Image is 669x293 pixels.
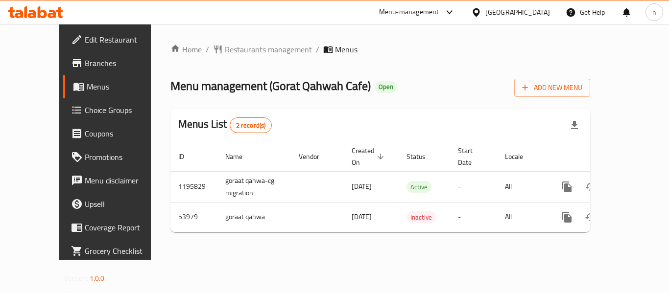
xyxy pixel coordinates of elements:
[170,202,217,232] td: 53979
[85,128,163,139] span: Coupons
[335,44,358,55] span: Menus
[563,113,586,137] div: Export file
[85,222,163,233] span: Coverage Report
[63,51,171,75] a: Branches
[450,202,497,232] td: -
[170,44,202,55] a: Home
[548,142,657,172] th: Actions
[406,181,431,193] span: Active
[63,216,171,239] a: Coverage Report
[63,75,171,98] a: Menus
[522,82,582,94] span: Add New Menu
[64,272,88,285] span: Version:
[85,151,163,163] span: Promotions
[63,192,171,216] a: Upsell
[213,44,312,55] a: Restaurants management
[63,28,171,51] a: Edit Restaurant
[579,175,602,199] button: Change Status
[652,7,656,18] span: n
[63,98,171,122] a: Choice Groups
[63,169,171,192] a: Menu disclaimer
[170,75,371,97] span: Menu management ( Gorat Qahwah Cafe )
[178,151,197,162] span: ID
[497,171,548,202] td: All
[206,44,209,55] li: /
[406,181,431,193] div: Active
[170,44,590,55] nav: breadcrumb
[85,198,163,210] span: Upsell
[85,104,163,116] span: Choice Groups
[170,142,657,232] table: enhanced table
[485,7,550,18] div: [GEOGRAPHIC_DATA]
[230,121,272,130] span: 2 record(s)
[579,205,602,229] button: Change Status
[299,151,332,162] span: Vendor
[87,81,163,92] span: Menus
[170,171,217,202] td: 1195829
[217,202,291,232] td: goraat qahwa
[458,145,485,168] span: Start Date
[352,180,372,193] span: [DATE]
[217,171,291,202] td: goraat qahwa-cg migration
[497,202,548,232] td: All
[406,212,436,223] span: Inactive
[178,117,272,133] h2: Menus List
[225,151,255,162] span: Name
[63,145,171,169] a: Promotions
[85,245,163,257] span: Grocery Checklist
[375,83,397,91] span: Open
[90,272,105,285] span: 1.0.0
[352,145,387,168] span: Created On
[85,175,163,186] span: Menu disclaimer
[352,210,372,223] span: [DATE]
[63,122,171,145] a: Coupons
[85,57,163,69] span: Branches
[63,239,171,263] a: Grocery Checklist
[514,79,590,97] button: Add New Menu
[230,117,272,133] div: Total records count
[555,205,579,229] button: more
[406,151,438,162] span: Status
[505,151,536,162] span: Locale
[450,171,497,202] td: -
[379,6,439,18] div: Menu-management
[225,44,312,55] span: Restaurants management
[85,34,163,45] span: Edit Restaurant
[555,175,579,199] button: more
[316,44,319,55] li: /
